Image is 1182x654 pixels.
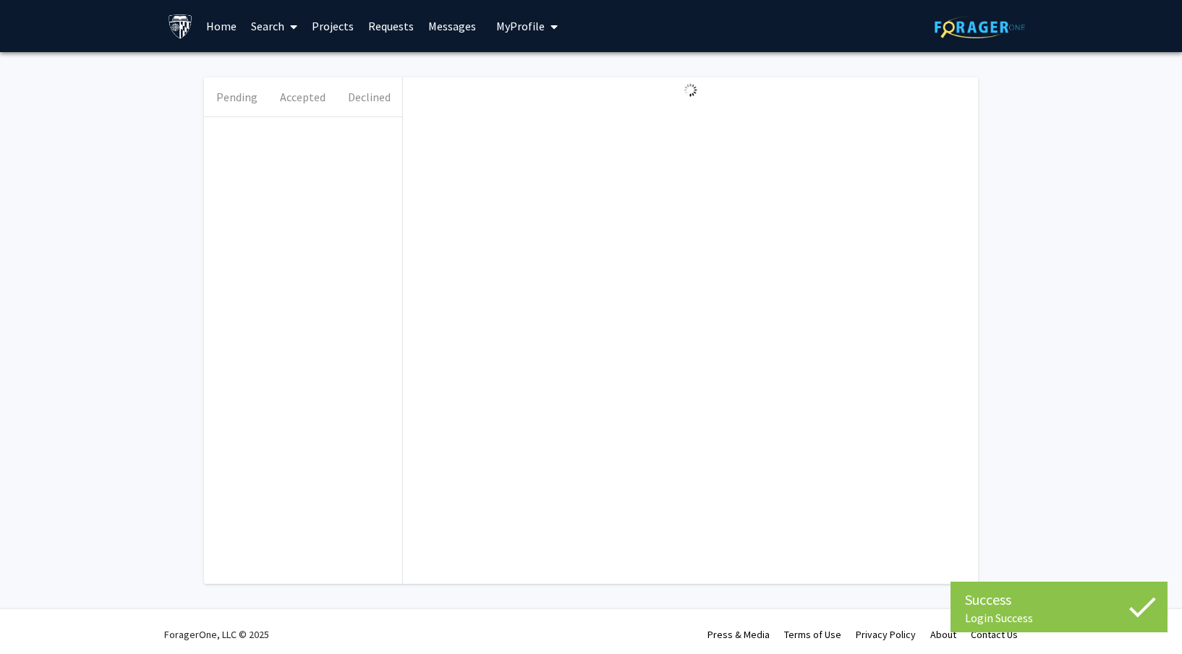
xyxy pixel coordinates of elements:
[784,628,841,641] a: Terms of Use
[270,77,336,116] button: Accepted
[965,611,1153,625] div: Login Success
[199,1,244,51] a: Home
[678,77,703,103] img: Loading
[336,77,402,116] button: Declined
[168,14,193,39] img: Johns Hopkins University Logo
[361,1,421,51] a: Requests
[244,1,305,51] a: Search
[707,628,770,641] a: Press & Media
[935,16,1025,38] img: ForagerOne Logo
[965,589,1153,611] div: Success
[305,1,361,51] a: Projects
[930,628,956,641] a: About
[421,1,483,51] a: Messages
[204,77,270,116] button: Pending
[856,628,916,641] a: Privacy Policy
[496,19,545,33] span: My Profile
